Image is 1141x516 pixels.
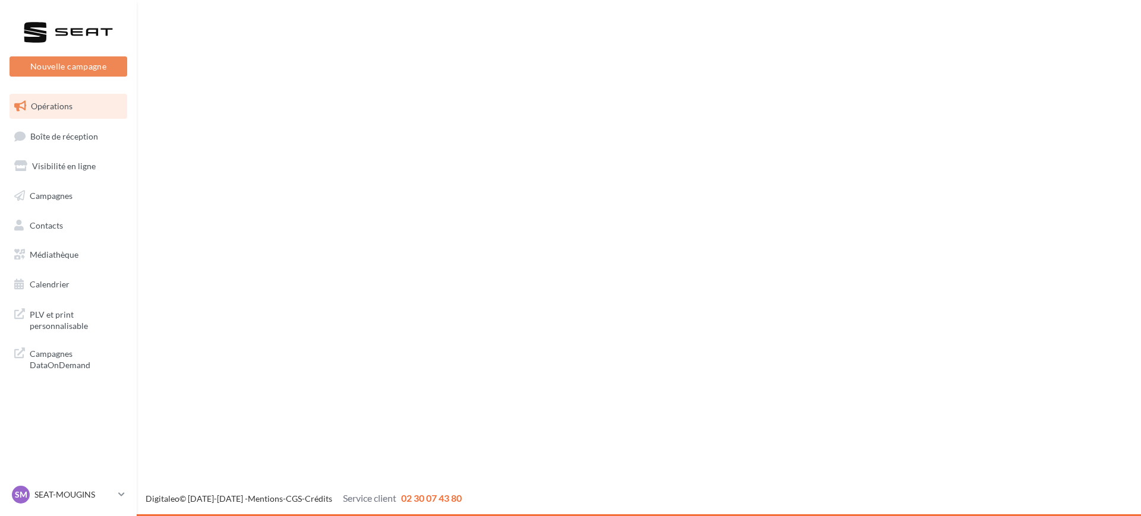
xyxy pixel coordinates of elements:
span: Opérations [31,101,73,111]
a: Mentions [248,493,283,504]
a: Campagnes [7,183,130,208]
a: Digitaleo [146,493,179,504]
span: Campagnes [30,191,73,201]
a: SM SEAT-MOUGINS [10,483,127,506]
span: Boîte de réception [30,131,98,141]
a: Opérations [7,94,130,119]
button: Nouvelle campagne [10,56,127,77]
span: Visibilité en ligne [32,161,96,171]
span: PLV et print personnalisable [30,306,122,332]
a: Médiathèque [7,242,130,267]
span: SM [15,489,27,501]
a: PLV et print personnalisable [7,302,130,337]
a: Crédits [305,493,332,504]
a: Contacts [7,213,130,238]
span: © [DATE]-[DATE] - - - [146,493,462,504]
span: Médiathèque [30,249,78,259]
a: CGS [286,493,302,504]
a: Calendrier [7,272,130,297]
a: Visibilité en ligne [7,154,130,179]
a: Boîte de réception [7,124,130,149]
span: Contacts [30,220,63,230]
span: Service client [343,492,396,504]
span: Calendrier [30,279,70,289]
p: SEAT-MOUGINS [34,489,114,501]
span: 02 30 07 43 80 [401,492,462,504]
a: Campagnes DataOnDemand [7,341,130,376]
span: Campagnes DataOnDemand [30,346,122,371]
